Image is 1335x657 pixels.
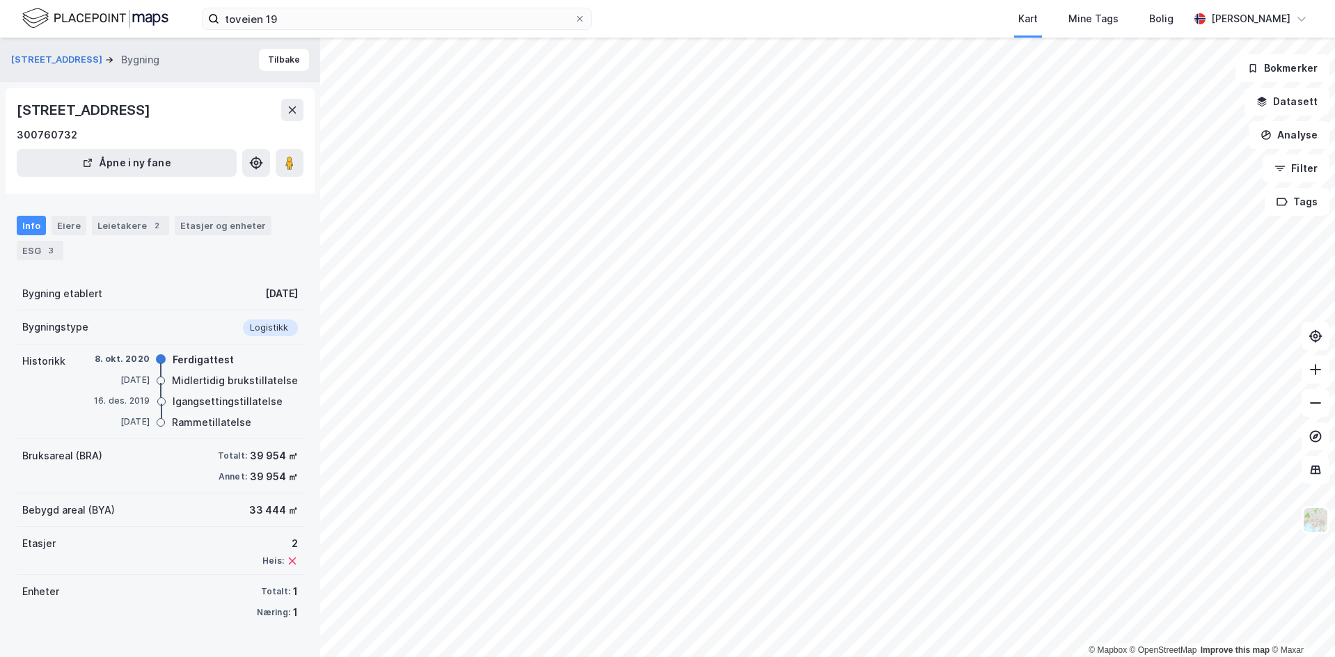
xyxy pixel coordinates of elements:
iframe: Chat Widget [1265,590,1335,657]
div: Historikk [22,353,65,370]
button: [STREET_ADDRESS] [11,53,105,67]
div: 2 [150,219,164,232]
div: Rammetillatelse [172,414,251,431]
div: Leietakere [92,216,169,235]
div: Igangsettingstillatelse [173,393,283,410]
button: Bokmerker [1235,54,1329,82]
div: 300760732 [17,127,77,143]
button: Analyse [1249,121,1329,149]
div: [PERSON_NAME] [1211,10,1290,27]
div: Bygning [121,52,159,68]
div: Heis: [262,555,284,567]
div: Bruksareal (BRA) [22,448,102,464]
div: Næring: [257,607,290,618]
div: Info [17,216,46,235]
div: Ferdigattest [173,351,234,368]
div: Enheter [22,583,59,600]
div: [STREET_ADDRESS] [17,99,153,121]
div: Totalt: [218,450,247,461]
div: [DATE] [94,415,150,428]
div: Annet: [219,471,247,482]
a: Mapbox [1089,645,1127,655]
img: logo.f888ab2527a4732fd821a326f86c7f29.svg [22,6,168,31]
div: 8. okt. 2020 [94,353,150,365]
div: Totalt: [261,586,290,597]
a: OpenStreetMap [1130,645,1197,655]
div: 33 444 ㎡ [249,502,298,519]
button: Filter [1263,155,1329,182]
button: Tilbake [259,49,309,71]
div: Mine Tags [1068,10,1119,27]
div: 2 [262,535,298,552]
div: Kart [1018,10,1038,27]
div: Etasjer og enheter [180,219,266,232]
button: Åpne i ny fane [17,149,237,177]
div: 39 954 ㎡ [250,448,298,464]
div: Bygning etablert [22,285,102,302]
button: Datasett [1245,88,1329,116]
div: Etasjer [22,535,56,552]
div: 1 [293,583,298,600]
div: 1 [293,604,298,621]
img: Z [1302,507,1329,533]
div: [DATE] [265,285,298,302]
div: Bebygd areal (BYA) [22,502,115,519]
button: Tags [1265,188,1329,216]
div: [DATE] [94,374,150,386]
a: Improve this map [1201,645,1270,655]
div: 39 954 ㎡ [250,468,298,485]
input: Søk på adresse, matrikkel, gårdeiere, leietakere eller personer [219,8,574,29]
div: Midlertidig brukstillatelse [172,372,298,389]
div: ESG [17,241,63,260]
div: 16. des. 2019 [94,395,150,407]
div: 3 [44,244,58,258]
div: Bygningstype [22,319,88,335]
div: Bolig [1149,10,1174,27]
div: Eiere [52,216,86,235]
